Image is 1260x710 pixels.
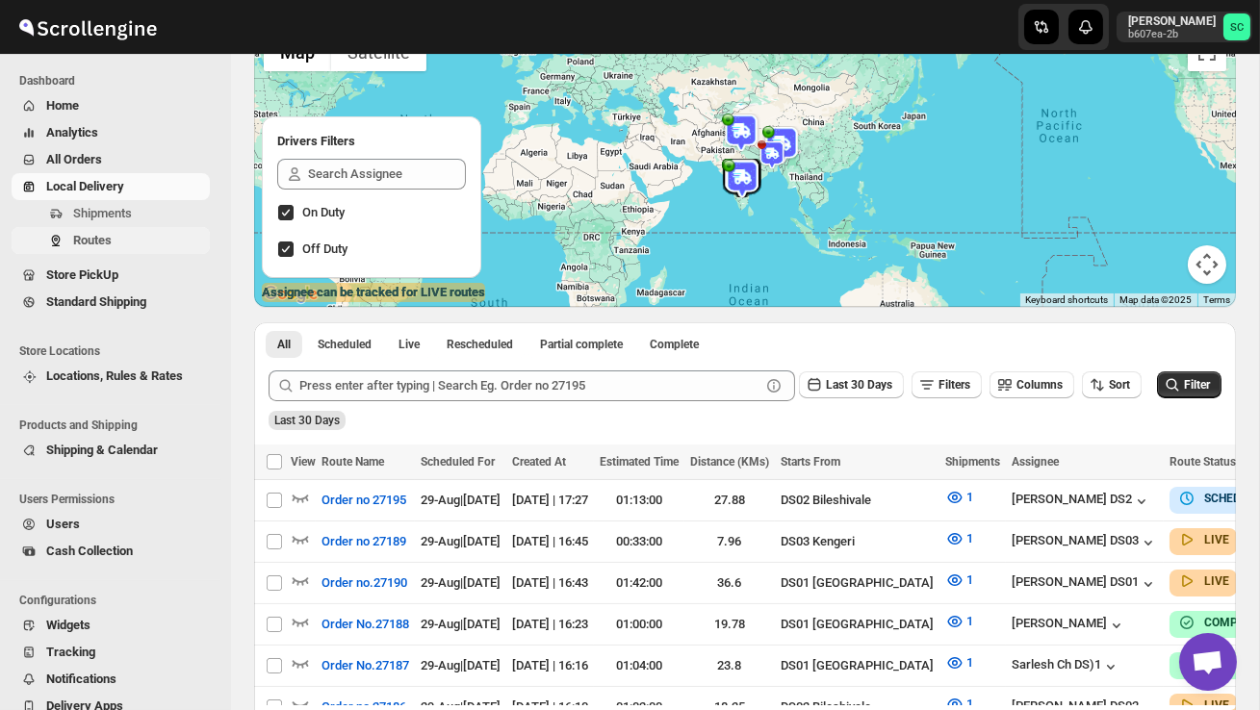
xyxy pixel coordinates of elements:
button: Routes [12,227,210,254]
button: Order No.27187 [310,650,421,681]
span: Filters [939,378,970,392]
div: 7.96 [690,532,769,551]
label: Assignee can be tracked for LIVE routes [262,283,485,302]
span: 1 [966,614,973,628]
b: LIVE [1204,574,1229,588]
span: Assignee [1012,455,1059,469]
span: 29-Aug | [DATE] [421,617,501,631]
span: Widgets [46,618,90,632]
button: All routes [266,331,302,358]
span: Shipments [945,455,1000,469]
button: Order no 27195 [310,485,418,516]
span: 1 [966,572,973,587]
span: 29-Aug | [DATE] [421,534,501,548]
button: [PERSON_NAME] DS2 [1012,492,1151,511]
span: Partial complete [540,337,623,352]
span: Last 30 Days [274,414,340,427]
span: Created At [512,455,566,469]
p: [PERSON_NAME] [1128,13,1216,29]
span: Cash Collection [46,544,133,558]
button: Analytics [12,119,210,146]
span: Store Locations [19,343,218,359]
input: Search Assignee [308,159,466,190]
button: [PERSON_NAME] DS01 [1012,574,1158,594]
span: Sort [1109,378,1130,392]
div: [DATE] | 16:45 [512,532,588,551]
div: [DATE] | 16:23 [512,615,588,634]
span: 1 [966,655,973,670]
span: Map data ©2025 [1119,294,1192,305]
button: All Orders [12,146,210,173]
span: Tracking [46,645,95,659]
div: 01:42:00 [600,573,679,593]
button: Order No.27188 [310,609,421,640]
span: Analytics [46,125,98,139]
div: 01:13:00 [600,491,679,510]
a: Open this area in Google Maps (opens a new window) [259,282,322,307]
button: Filters [912,371,982,398]
span: Estimated Time [600,455,679,469]
div: 19.78 [690,615,769,634]
button: Columns [990,371,1074,398]
div: Sarlesh Ch DS)1 [1012,657,1120,676]
span: Order no 27195 [321,491,406,510]
button: Locations, Rules & Rates [12,363,210,390]
span: Order no 27189 [321,532,406,551]
span: Locations, Rules & Rates [46,368,183,383]
div: [DATE] | 16:43 [512,573,588,593]
span: Filter [1184,378,1210,392]
a: Terms (opens in new tab) [1203,294,1230,305]
button: [PERSON_NAME] [1012,616,1126,635]
button: Sort [1082,371,1142,398]
button: Notifications [12,666,210,693]
button: LIVE [1177,571,1229,591]
button: Keyboard shortcuts [1025,293,1108,307]
span: Rescheduled [447,337,513,352]
span: All [277,337,291,352]
span: Scheduled [318,337,372,352]
span: Complete [650,337,699,352]
span: Standard Shipping [46,294,146,309]
span: Shipping & Calendar [46,443,158,457]
button: 1 [934,606,985,637]
span: Route Name [321,455,384,469]
p: b607ea-2b [1128,29,1216,40]
span: Notifications [46,672,116,686]
button: Map camera controls [1188,245,1226,284]
span: Columns [1016,378,1063,392]
h2: Drivers Filters [277,132,466,151]
button: 1 [934,482,985,513]
div: DS02 Bileshivale [781,491,934,510]
button: 1 [934,647,985,678]
span: All Orders [46,152,102,166]
span: Last 30 Days [826,378,892,392]
span: Starts From [781,455,840,469]
div: 36.6 [690,573,769,593]
button: Shipping & Calendar [12,437,210,464]
span: Store PickUp [46,267,118,282]
div: [DATE] | 16:16 [512,656,588,675]
button: Users [12,511,210,538]
div: DS01 [GEOGRAPHIC_DATA] [781,573,934,593]
span: On Duty [302,205,345,219]
span: Order no.27190 [321,573,407,593]
button: [PERSON_NAME] DS03 [1012,533,1158,552]
div: 23.8 [690,656,769,675]
span: Route Status [1170,455,1236,469]
div: 01:04:00 [600,656,679,675]
span: Sanjay chetri [1223,13,1250,40]
span: Off Duty [302,241,347,256]
span: Order No.27188 [321,615,409,634]
a: Open chat [1179,633,1237,691]
span: View [291,455,316,469]
button: Shipments [12,200,210,227]
button: Home [12,92,210,119]
img: Google [259,282,322,307]
span: Products and Shipping [19,418,218,433]
span: Dashboard [19,73,218,89]
span: Scheduled For [421,455,495,469]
